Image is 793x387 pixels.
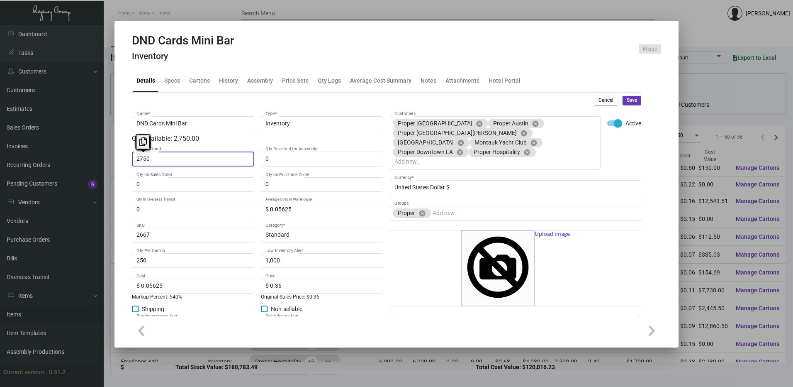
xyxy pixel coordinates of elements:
[142,304,164,314] span: Shipping
[476,120,483,127] mat-icon: cancel
[393,128,533,138] mat-chip: Proper [GEOGRAPHIC_DATA][PERSON_NAME]
[433,210,637,217] input: Add new..
[394,159,596,165] input: Add new..
[532,120,539,127] mat-icon: cancel
[535,230,570,306] span: Upload image
[627,97,637,104] span: Save
[457,139,465,147] mat-icon: cancel
[530,139,538,147] mat-icon: cancel
[132,134,383,144] div: Qty Available: 2,750.00
[523,149,531,156] mat-icon: cancel
[189,76,210,85] div: Cartons
[139,137,147,146] i: Copy
[421,76,436,85] div: Notes
[219,76,238,85] div: History
[456,149,464,156] mat-icon: cancel
[520,130,528,137] mat-icon: cancel
[282,76,309,85] div: Price Sets
[445,76,479,85] div: Attachments
[489,76,521,85] div: Hotel Portal
[469,147,536,157] mat-chip: Proper Hospitality
[318,76,341,85] div: Qty Logs
[643,46,657,53] span: Merge
[639,44,661,54] button: Merge
[271,304,302,314] span: Non-sellable
[164,76,180,85] div: Specs
[393,119,488,128] mat-chip: Proper [GEOGRAPHIC_DATA]
[594,96,618,105] button: Cancel
[3,368,46,377] div: Current version:
[49,368,66,377] div: 0.51.2
[247,76,273,85] div: Assembly
[418,210,426,217] mat-icon: cancel
[393,208,431,218] mat-chip: Proper
[136,76,155,85] div: Details
[393,138,469,147] mat-chip: [GEOGRAPHIC_DATA]
[623,96,641,105] button: Save
[598,97,613,104] span: Cancel
[132,34,234,48] h2: DND Cards Mini Bar
[393,147,469,157] mat-chip: Proper Downtown LA
[488,119,544,128] mat-chip: Proper Austin
[625,118,641,128] span: Active
[469,138,542,147] mat-chip: Montauk Yacht Club
[350,76,411,85] div: Average Cost Summary
[132,51,234,61] h4: Inventory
